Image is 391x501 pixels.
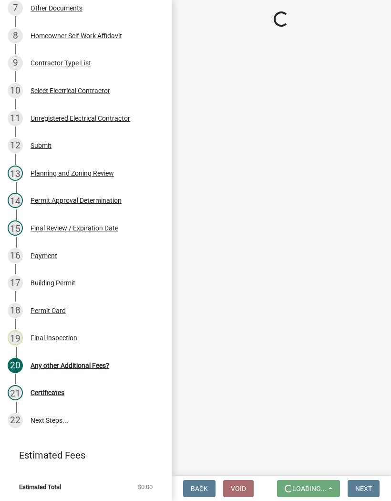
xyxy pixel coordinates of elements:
div: 9 [8,55,23,71]
span: Loading... [292,485,327,492]
div: 15 [8,220,23,236]
div: Homeowner Self Work Affidavit [31,32,122,39]
span: Back [191,485,208,492]
button: Loading... [277,480,340,497]
div: Planning and Zoning Review [31,170,114,177]
div: 12 [8,138,23,153]
div: Submit [31,142,51,149]
div: 22 [8,413,23,428]
div: Contractor Type List [31,60,91,66]
div: Other Documents [31,5,82,11]
div: 20 [8,358,23,373]
div: Unregistered Electrical Contractor [31,115,130,122]
div: 18 [8,303,23,318]
div: 19 [8,330,23,345]
div: 17 [8,275,23,291]
div: 7 [8,0,23,16]
div: 11 [8,111,23,126]
button: Back [183,480,216,497]
div: 8 [8,28,23,43]
div: Any other Additional Fees? [31,362,109,369]
div: 13 [8,166,23,181]
button: Void [223,480,254,497]
span: $0.00 [138,484,153,490]
div: Select Electrical Contractor [31,87,110,94]
div: Payment [31,252,57,259]
div: 10 [8,83,23,98]
div: 21 [8,385,23,400]
div: 16 [8,248,23,263]
span: Estimated Total [19,484,61,490]
div: Permit Card [31,307,66,314]
div: Permit Approval Determination [31,197,122,204]
span: Next [355,485,372,492]
div: Final Review / Expiration Date [31,225,118,231]
div: 14 [8,193,23,208]
div: Certificates [31,389,64,396]
div: Building Permit [31,280,75,286]
div: Final Inspection [31,334,77,341]
a: Estimated Fees [8,446,156,465]
button: Next [348,480,380,497]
